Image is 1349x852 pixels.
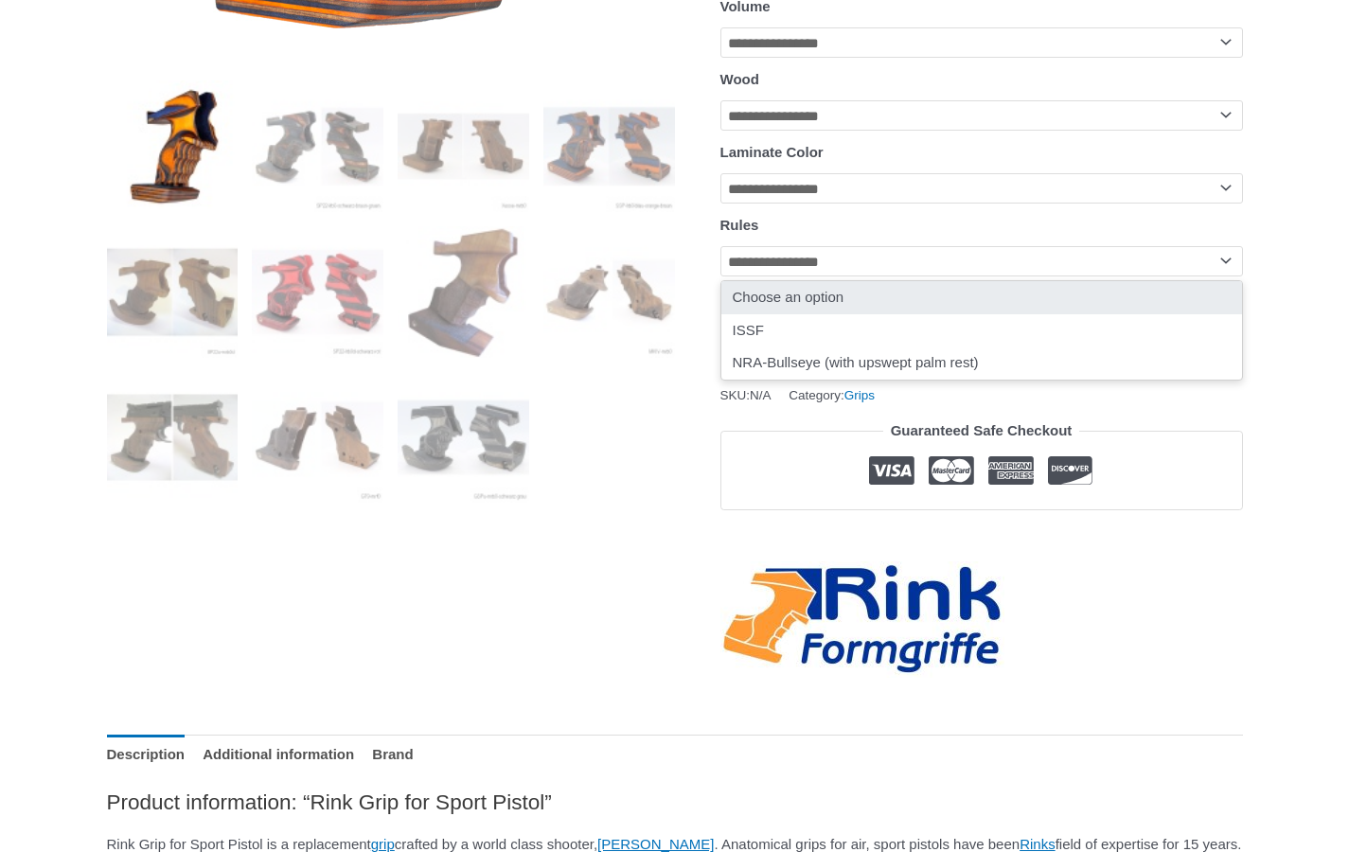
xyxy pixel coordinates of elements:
[398,226,529,358] img: Rink Grip for Sport Pistol - Image 7
[721,346,1242,380] div: NRA-Bullseye (with upswept palm rest)
[720,561,1004,678] a: Rink-Formgriffe
[252,372,383,504] img: Rink Grip for Sport Pistol - Image 10
[398,372,529,504] img: Rink Grip for Sport Pistol - Image 11
[721,314,1242,347] div: ISSF
[720,217,759,233] label: Rules
[107,735,186,775] a: Description
[721,281,1242,314] div: Choose an option
[720,71,759,87] label: Wood
[543,226,675,358] img: Rink Sport Pistol Grip
[720,524,1243,547] iframe: Customer reviews powered by Trustpilot
[107,789,1243,816] h2: Product information: “Rink Grip for Sport Pistol”
[252,80,383,212] img: Rink Grip for Sport Pistol - Image 2
[107,372,239,504] img: Rink Grip for Sport Pistol - Image 9
[844,388,875,402] a: Grips
[883,417,1080,444] legend: Guaranteed Safe Checkout
[398,80,529,212] img: Rink Grip for Sport Pistol - Image 3
[107,80,239,212] img: Rink Grip for Sport Pistol
[203,735,354,775] a: Additional information
[720,144,824,160] label: Laminate Color
[597,836,714,852] a: [PERSON_NAME]
[107,226,239,358] img: Rink Grip for Sport Pistol - Image 5
[371,836,395,852] a: grip
[372,735,413,775] a: Brand
[789,383,875,407] span: Category:
[1020,836,1056,852] a: Rinks
[252,226,383,358] img: Rink Grip for Sport Pistol - Image 6
[750,388,772,402] span: N/A
[543,80,675,212] img: Rink Grip for Sport Pistol - Image 4
[720,383,772,407] span: SKU:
